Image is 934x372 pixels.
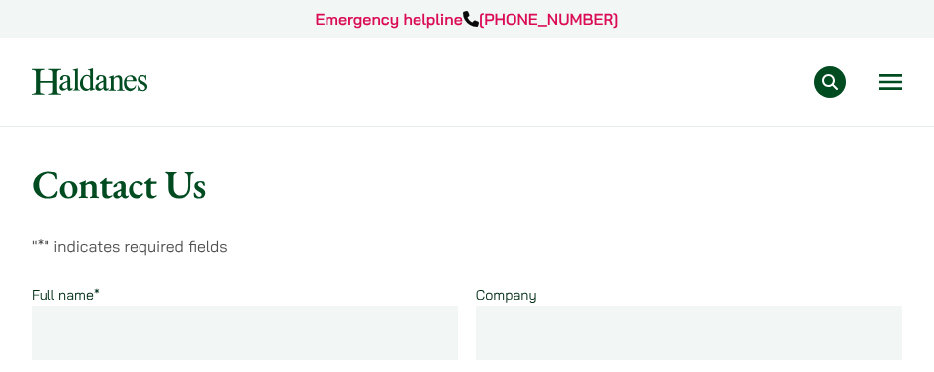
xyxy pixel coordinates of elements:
label: Company [476,286,537,304]
img: Logo of Haldanes [32,68,147,95]
label: Full name [32,286,100,304]
p: " " indicates required fields [32,234,902,258]
h1: Contact Us [32,160,902,208]
a: Emergency helpline[PHONE_NUMBER] [316,9,619,29]
button: Open menu [879,74,902,90]
button: Search [814,66,846,98]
